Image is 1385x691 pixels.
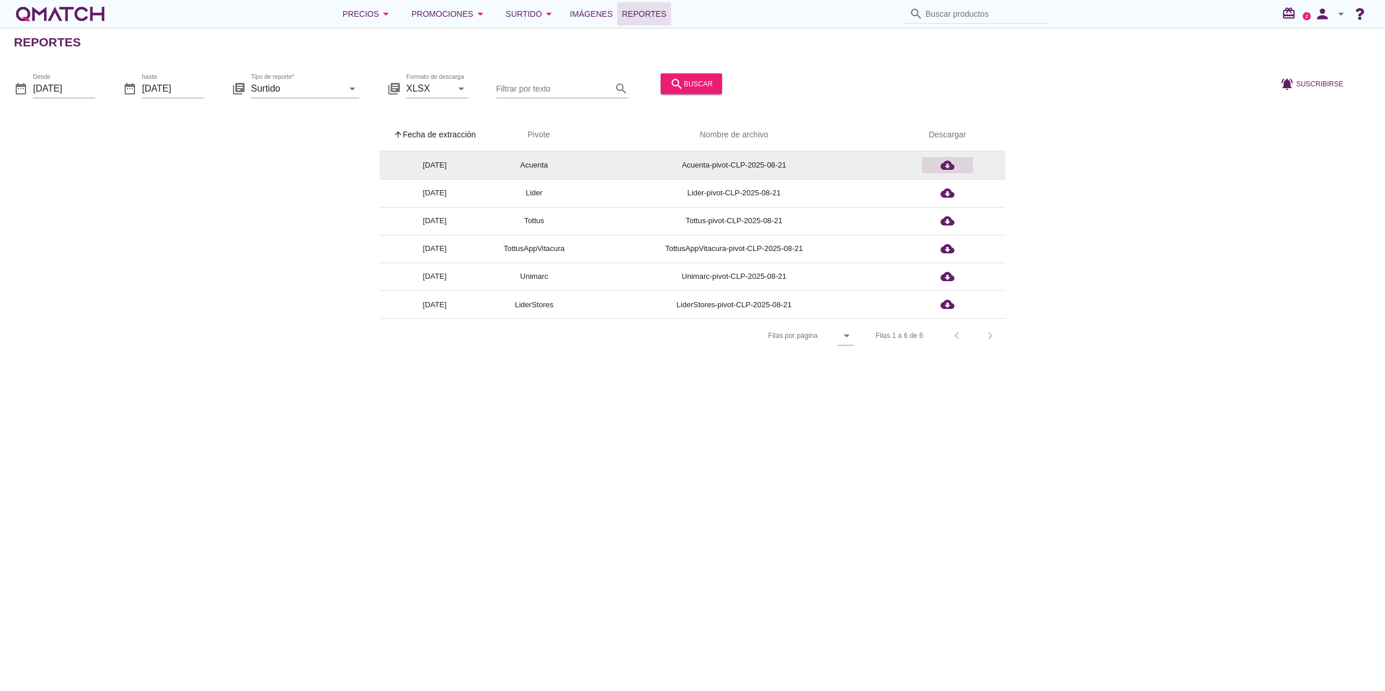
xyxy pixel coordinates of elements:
[232,81,246,95] i: library_books
[490,263,578,290] td: Unimarc
[670,77,713,90] div: buscar
[380,290,490,318] td: [DATE]
[578,263,890,290] td: Unimarc-pivot-CLP-2025-08-21
[941,214,954,228] i: cloud_download
[123,81,137,95] i: date_range
[890,119,1005,151] th: Descargar: Not sorted.
[490,235,578,263] td: TottusAppVitacura
[1334,7,1348,21] i: arrow_drop_down
[490,290,578,318] td: LiderStores
[941,186,954,200] i: cloud_download
[1280,77,1296,90] i: notifications_active
[379,7,393,21] i: arrow_drop_down
[1311,6,1334,22] i: person
[454,81,468,95] i: arrow_drop_down
[617,2,671,26] a: Reportes
[33,79,95,97] input: Desde
[614,81,628,95] i: search
[380,179,490,207] td: [DATE]
[333,2,402,26] button: Precios
[490,151,578,179] td: Acuenta
[578,235,890,263] td: TottusAppVitacura-pivot-CLP-2025-08-21
[1303,12,1311,20] a: 2
[342,7,393,21] div: Precios
[578,179,890,207] td: Lider-pivot-CLP-2025-08-21
[1271,73,1353,94] button: Suscribirse
[490,207,578,235] td: Tottus
[380,151,490,179] td: [DATE]
[380,235,490,263] td: [DATE]
[941,297,954,311] i: cloud_download
[661,73,722,94] button: buscar
[578,207,890,235] td: Tottus-pivot-CLP-2025-08-21
[251,79,343,97] input: Tipo de reporte*
[840,329,854,343] i: arrow_drop_down
[941,242,954,256] i: cloud_download
[497,2,566,26] button: Surtido
[653,319,854,352] div: Filas por página
[542,7,556,21] i: arrow_drop_down
[578,119,890,151] th: Nombre de archivo: Not sorted.
[506,7,556,21] div: Surtido
[406,79,452,97] input: Formato de descarga
[387,81,401,95] i: library_books
[393,130,403,139] i: arrow_upward
[925,5,1041,23] input: Buscar productos
[578,151,890,179] td: Acuenta-pivot-CLP-2025-08-21
[345,81,359,95] i: arrow_drop_down
[941,270,954,283] i: cloud_download
[14,33,81,52] h2: Reportes
[490,119,578,151] th: Pivote: Not sorted. Activate to sort ascending.
[380,263,490,290] td: [DATE]
[670,77,684,90] i: search
[1282,6,1300,20] i: redeem
[380,207,490,235] td: [DATE]
[142,79,204,97] input: hasta
[402,2,497,26] button: Promociones
[565,2,617,26] a: Imágenes
[622,7,666,21] span: Reportes
[1296,78,1343,89] span: Suscribirse
[941,158,954,172] i: cloud_download
[473,7,487,21] i: arrow_drop_down
[909,7,923,21] i: search
[411,7,487,21] div: Promociones
[14,2,107,26] a: white-qmatch-logo
[570,7,613,21] span: Imágenes
[380,119,490,151] th: Fecha de extracción: Sorted ascending. Activate to sort descending.
[578,290,890,318] td: LiderStores-pivot-CLP-2025-08-21
[496,79,612,97] input: Filtrar por texto
[14,81,28,95] i: date_range
[490,179,578,207] td: Lider
[1306,13,1309,19] text: 2
[876,330,923,341] div: Filas 1 a 6 de 6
